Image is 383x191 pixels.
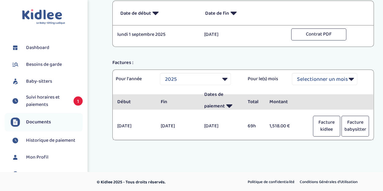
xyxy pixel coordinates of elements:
span: Dashboard [26,44,49,51]
button: Facture babysitter [341,116,369,137]
a: Politique de confidentialité [246,178,296,186]
a: Notifications [11,170,83,179]
p: Pour l'année [116,75,151,83]
p: [DATE] [204,31,282,38]
span: 1 [73,96,83,106]
p: Date de fin [205,6,281,21]
span: Suivi horaires et paiements [26,94,67,108]
a: Suivi horaires et paiements 1 [11,94,83,108]
a: Baby-sitters [11,77,83,86]
img: profil.svg [11,153,20,162]
p: 1,518.00 € [269,122,304,130]
div: Factures : [108,59,378,66]
span: Mon Profil [26,154,48,161]
img: dashboard.svg [11,43,20,52]
a: Documents [11,118,83,127]
p: Début [117,98,152,106]
img: besoin.svg [11,60,20,69]
img: suivihoraire.svg [11,136,20,145]
span: Baby-sitters [26,78,52,85]
img: documents.svg [11,118,20,127]
span: Notifications [26,170,54,178]
a: Historique de paiement [11,136,83,145]
img: notification.svg [11,170,20,179]
p: Pour le(s) mois [248,75,283,83]
p: [DATE] [204,122,238,130]
p: [DATE] [161,122,195,130]
p: © Kidlee 2025 - Tous droits réservés. [97,179,218,185]
a: Dashboard [11,43,83,52]
p: 69h [248,122,260,130]
img: logo.svg [22,9,65,25]
p: Dates de paiement [204,91,238,113]
p: Montant [269,98,304,106]
img: babysitters.svg [11,77,20,86]
button: Facture kidlee [313,116,340,137]
a: Besoins de garde [11,60,83,69]
button: Contrat PDF [291,28,346,40]
span: Besoins de garde [26,61,62,68]
span: Documents [26,118,51,126]
p: lundi 1 septembre 2025 [117,31,195,38]
a: Mon Profil [11,153,83,162]
a: Conditions Générales d’Utilisation [297,178,359,186]
p: Total [248,98,260,106]
img: suivihoraire.svg [11,96,20,106]
p: Date de début [120,6,196,21]
p: [DATE] [117,122,152,130]
span: Historique de paiement [26,137,75,144]
a: Contrat PDF [291,31,346,38]
p: Fin [161,98,195,106]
